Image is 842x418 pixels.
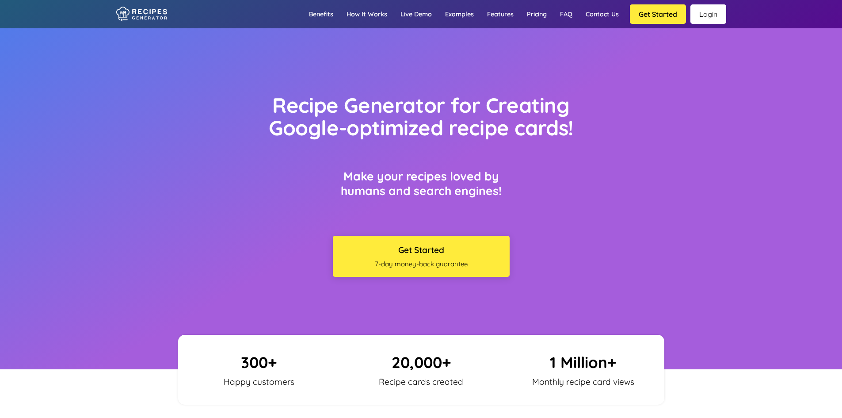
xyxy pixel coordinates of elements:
[523,376,643,387] p: Monthly recipe card views
[199,376,319,387] p: Happy customers
[337,260,505,268] span: 7-day money-back guarantee
[340,1,394,27] a: How it works
[394,1,438,27] a: Live demo
[333,169,510,198] h3: Make your recipes loved by humans and search engines!
[480,1,520,27] a: Features
[520,1,553,27] a: Pricing
[185,353,334,372] p: 300+
[347,353,495,372] p: 20,000+
[509,353,658,372] p: 1 Million+
[438,1,480,27] a: Examples
[690,4,726,24] a: Login
[333,236,510,277] button: Get Started7-day money-back guarantee
[553,1,579,27] a: FAQ
[579,1,625,27] a: Contact us
[302,1,340,27] a: Benefits
[630,4,686,24] button: Get Started
[249,94,593,139] h1: Recipe Generator for Creating Google-optimized recipe cards!
[362,376,481,387] p: Recipe cards created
